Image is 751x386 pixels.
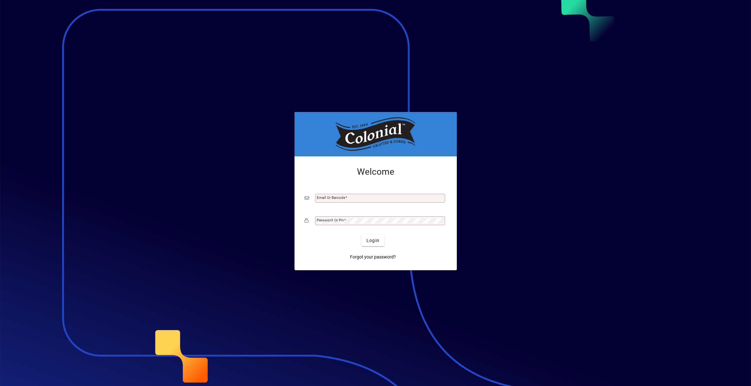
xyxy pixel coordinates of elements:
[317,218,344,222] mat-label: Password or Pin
[317,195,345,200] mat-label: Email or Barcode
[305,167,447,177] h2: Welcome
[347,251,398,263] a: Forgot your password?
[350,254,396,260] span: Forgot your password?
[361,235,385,246] button: Login
[366,237,379,244] span: Login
